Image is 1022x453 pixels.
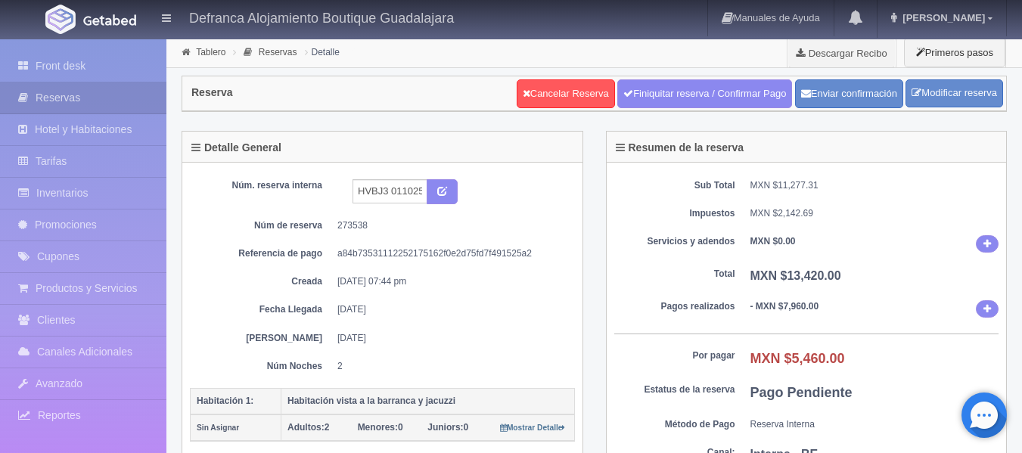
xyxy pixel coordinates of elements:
[614,300,735,313] dt: Pagos realizados
[614,179,735,192] dt: Sub Total
[750,236,796,247] b: MXN $0.00
[427,422,463,433] strong: Juniors:
[906,79,1003,107] a: Modificar reserva
[83,14,136,26] img: Getabed
[337,303,564,316] dd: [DATE]
[750,207,999,220] dd: MXN $2,142.69
[201,360,322,373] dt: Núm Noches
[750,179,999,192] dd: MXN $11,277.31
[614,418,735,431] dt: Método de Pago
[750,301,819,312] b: - MXN $7,960.00
[301,45,343,59] li: Detalle
[614,383,735,396] dt: Estatus de la reserva
[337,360,564,373] dd: 2
[201,332,322,345] dt: [PERSON_NAME]
[358,422,403,433] span: 0
[191,142,281,154] h4: Detalle General
[427,422,468,433] span: 0
[196,47,225,57] a: Tablero
[201,179,322,192] dt: Núm. reserva interna
[750,385,853,400] b: Pago Pendiente
[750,418,999,431] dd: Reserva Interna
[287,422,329,433] span: 2
[614,268,735,281] dt: Total
[617,79,792,108] a: Finiquitar reserva / Confirmar Pago
[614,235,735,248] dt: Servicios y adendos
[337,275,564,288] dd: [DATE] 07:44 pm
[337,247,564,260] dd: a84b73531112252175162f0e2d75fd7f491525a2
[616,142,744,154] h4: Resumen de la reserva
[899,12,985,23] span: [PERSON_NAME]
[787,38,896,68] a: Descargar Recibo
[197,396,253,406] b: Habitación 1:
[259,47,297,57] a: Reservas
[337,332,564,345] dd: [DATE]
[904,38,1005,67] button: Primeros pasos
[201,303,322,316] dt: Fecha Llegada
[201,275,322,288] dt: Creada
[750,269,841,282] b: MXN $13,420.00
[795,79,903,108] button: Enviar confirmación
[201,219,322,232] dt: Núm de reserva
[337,219,564,232] dd: 273538
[358,422,398,433] strong: Menores:
[201,247,322,260] dt: Referencia de pago
[191,87,233,98] h4: Reserva
[197,424,239,432] small: Sin Asignar
[614,207,735,220] dt: Impuestos
[189,8,454,26] h4: Defranca Alojamiento Boutique Guadalajara
[614,349,735,362] dt: Por pagar
[517,79,615,108] a: Cancelar Reserva
[281,388,575,414] th: Habitación vista a la barranca y jacuzzi
[45,5,76,34] img: Getabed
[750,351,845,366] b: MXN $5,460.00
[500,422,566,433] a: Mostrar Detalle
[287,422,325,433] strong: Adultos:
[500,424,566,432] small: Mostrar Detalle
